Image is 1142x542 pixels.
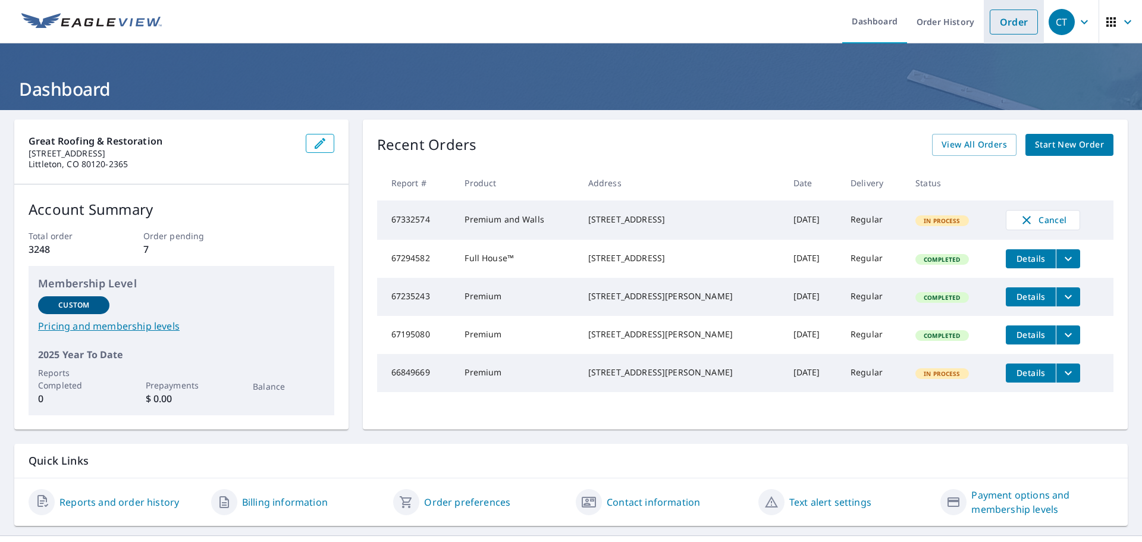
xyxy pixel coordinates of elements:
[1006,287,1056,306] button: detailsBtn-67235243
[841,240,906,278] td: Regular
[38,391,109,406] p: 0
[784,316,841,354] td: [DATE]
[1056,287,1080,306] button: filesDropdownBtn-67235243
[143,230,219,242] p: Order pending
[784,200,841,240] td: [DATE]
[29,230,105,242] p: Total order
[588,214,774,225] div: [STREET_ADDRESS]
[146,379,217,391] p: Prepayments
[917,255,967,264] span: Completed
[1056,325,1080,344] button: filesDropdownBtn-67195080
[579,165,784,200] th: Address
[1006,249,1056,268] button: detailsBtn-67294582
[789,495,871,509] a: Text alert settings
[38,275,325,292] p: Membership Level
[971,488,1113,516] a: Payment options and membership levels
[29,148,296,159] p: [STREET_ADDRESS]
[784,354,841,392] td: [DATE]
[588,290,774,302] div: [STREET_ADDRESS][PERSON_NAME]
[14,77,1128,101] h1: Dashboard
[377,354,456,392] td: 66849669
[29,159,296,170] p: Littleton, CO 80120-2365
[917,293,967,302] span: Completed
[377,200,456,240] td: 67332574
[917,369,968,378] span: In Process
[377,165,456,200] th: Report #
[377,134,477,156] p: Recent Orders
[253,380,324,393] p: Balance
[990,10,1038,35] a: Order
[455,240,578,278] td: Full House™
[1006,364,1056,383] button: detailsBtn-66849669
[917,331,967,340] span: Completed
[1013,367,1049,378] span: Details
[1013,253,1049,264] span: Details
[1006,325,1056,344] button: detailsBtn-67195080
[1018,213,1068,227] span: Cancel
[455,278,578,316] td: Premium
[1013,291,1049,302] span: Details
[38,319,325,333] a: Pricing and membership levels
[146,391,217,406] p: $ 0.00
[1056,249,1080,268] button: filesDropdownBtn-67294582
[38,366,109,391] p: Reports Completed
[841,278,906,316] td: Regular
[607,495,700,509] a: Contact information
[841,354,906,392] td: Regular
[377,316,456,354] td: 67195080
[1006,210,1080,230] button: Cancel
[377,278,456,316] td: 67235243
[917,217,968,225] span: In Process
[29,242,105,256] p: 3248
[29,134,296,148] p: Great Roofing & Restoration
[424,495,510,509] a: Order preferences
[1013,329,1049,340] span: Details
[1049,9,1075,35] div: CT
[143,242,219,256] p: 7
[784,278,841,316] td: [DATE]
[588,366,774,378] div: [STREET_ADDRESS][PERSON_NAME]
[59,495,179,509] a: Reports and order history
[841,165,906,200] th: Delivery
[942,137,1007,152] span: View All Orders
[1035,137,1104,152] span: Start New Order
[455,165,578,200] th: Product
[455,354,578,392] td: Premium
[455,316,578,354] td: Premium
[784,240,841,278] td: [DATE]
[906,165,996,200] th: Status
[21,13,162,31] img: EV Logo
[841,316,906,354] td: Regular
[932,134,1016,156] a: View All Orders
[29,199,334,220] p: Account Summary
[784,165,841,200] th: Date
[841,200,906,240] td: Regular
[1056,364,1080,383] button: filesDropdownBtn-66849669
[455,200,578,240] td: Premium and Walls
[1025,134,1113,156] a: Start New Order
[58,300,89,311] p: Custom
[588,328,774,340] div: [STREET_ADDRESS][PERSON_NAME]
[242,495,328,509] a: Billing information
[29,453,1113,468] p: Quick Links
[38,347,325,362] p: 2025 Year To Date
[377,240,456,278] td: 67294582
[588,252,774,264] div: [STREET_ADDRESS]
